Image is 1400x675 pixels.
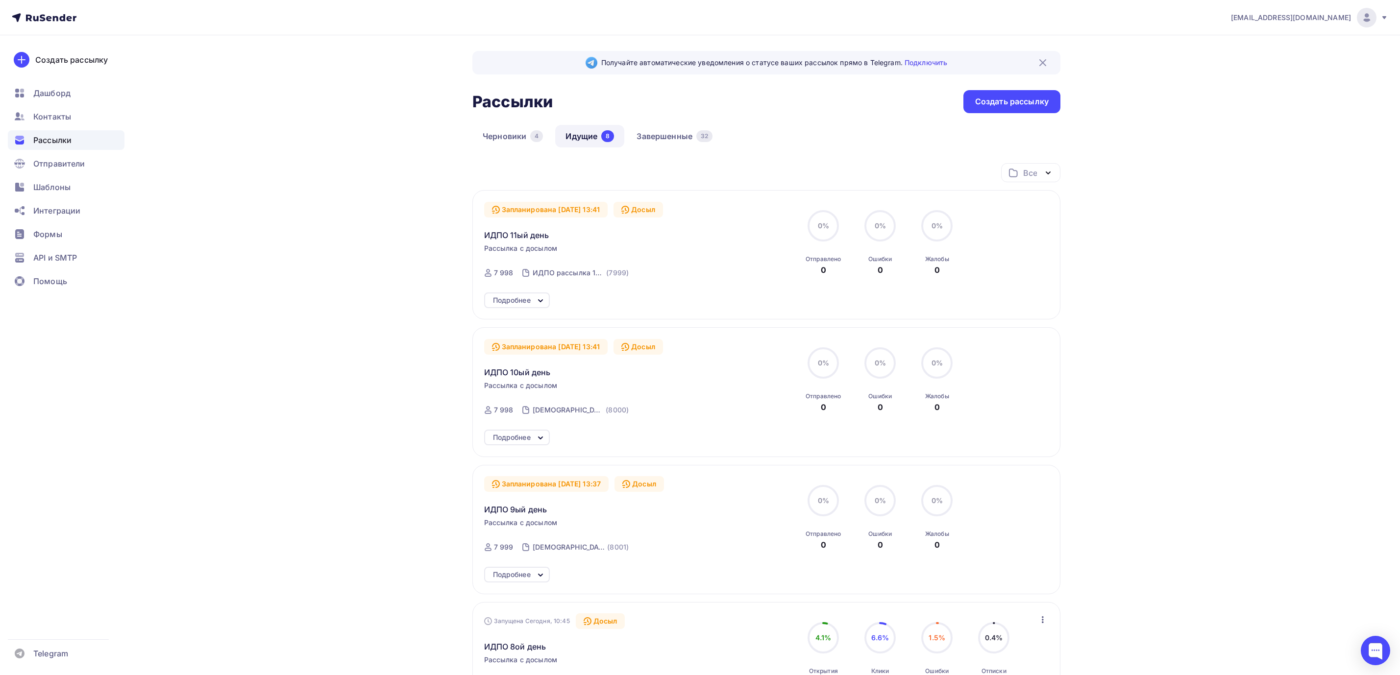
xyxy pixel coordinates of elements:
div: Досыл [614,202,663,217]
a: [EMAIL_ADDRESS][DOMAIN_NAME] [1231,8,1388,27]
div: ИДПО рассылка 11 день [533,268,604,278]
div: Запланирована [DATE] 13:41 [484,339,608,355]
div: 8 [601,130,614,142]
div: Запланирована [DATE] 13:37 [484,476,609,492]
span: 0% [818,221,829,230]
a: [DEMOGRAPHIC_DATA] рассылка 9ый день (8001) [532,539,630,555]
span: Telegram [33,648,68,659]
span: 0% [818,496,829,505]
a: Идущие8 [555,125,624,147]
span: Формы [33,228,62,240]
div: 0 [934,264,940,276]
span: Рассылка с досылом [484,518,558,528]
div: 0 [821,264,826,276]
span: Отправители [33,158,85,169]
span: Контакты [33,111,71,122]
div: Запущена Сегодня, 10:45 [484,617,570,625]
span: Шаблоны [33,181,71,193]
span: Интеграции [33,205,80,217]
div: 0 [934,401,940,413]
span: 0% [932,221,943,230]
div: [DEMOGRAPHIC_DATA] рассылка 9ый день [533,542,605,552]
a: Шаблоны [8,177,124,197]
span: Рассылки [33,134,72,146]
a: Отправители [8,154,124,173]
span: 6.6% [871,633,889,642]
span: [EMAIL_ADDRESS][DOMAIN_NAME] [1231,13,1351,23]
span: Рассылка с досылом [484,655,558,665]
span: API и SMTP [33,252,77,264]
div: Открытия [809,667,838,675]
span: ИДПО 8ой день [484,641,546,652]
span: Рассылка с досылом [484,381,558,390]
div: 0 [821,401,826,413]
div: Ошибки [925,667,949,675]
div: Создать рассылку [975,96,1049,107]
span: 0.4% [985,633,1003,642]
div: (8000) [606,405,629,415]
div: 7 998 [494,405,514,415]
div: 7 998 [494,268,514,278]
div: Ошибки [868,530,892,538]
span: 1.5% [929,633,945,642]
span: Рассылка с досылом [484,243,558,253]
a: ИДПО рассылка 11 день (7999) [532,265,630,281]
div: Подробнее [493,432,531,443]
span: Помощь [33,275,67,287]
div: Отписки [982,667,1007,675]
div: Жалобы [925,255,949,263]
span: 0% [875,496,886,505]
div: Запланирована [DATE] 13:41 [484,202,608,217]
div: 0 [878,401,883,413]
span: ИДПО 11ый день [484,229,549,241]
a: Дашборд [8,83,124,103]
div: Клики [871,667,889,675]
a: Формы [8,224,124,244]
div: (8001) [607,542,629,552]
div: Жалобы [925,392,949,400]
div: (7999) [606,268,629,278]
div: Отправлено [806,255,841,263]
h2: Рассылки [472,92,553,112]
div: Создать рассылку [35,54,108,66]
div: 7 999 [494,542,514,552]
div: Ошибки [868,255,892,263]
div: 0 [821,539,826,551]
div: Жалобы [925,530,949,538]
span: ИДПО 10ый день [484,366,551,378]
div: Подробнее [493,294,531,306]
span: 0% [932,496,943,505]
div: Досыл [576,613,625,629]
a: Подключить [905,58,947,67]
span: Дашборд [33,87,71,99]
div: 0 [878,264,883,276]
button: Все [1001,163,1060,182]
span: 4.1% [815,633,832,642]
div: Отправлено [806,392,841,400]
a: Контакты [8,107,124,126]
div: Отправлено [806,530,841,538]
div: 4 [530,130,543,142]
div: [DEMOGRAPHIC_DATA] рассылка 10ый день [533,405,604,415]
span: 0% [932,359,943,367]
span: Получайте автоматические уведомления о статусе ваших рассылок прямо в Telegram. [601,58,947,68]
span: 0% [875,221,886,230]
div: Ошибки [868,392,892,400]
span: ИДПО 9ый день [484,504,547,515]
a: Черновики4 [472,125,553,147]
a: [DEMOGRAPHIC_DATA] рассылка 10ый день (8000) [532,402,630,418]
div: Подробнее [493,569,531,580]
div: Досыл [614,476,664,492]
span: 0% [875,359,886,367]
div: 0 [934,539,940,551]
div: Все [1023,167,1037,179]
a: Рассылки [8,130,124,150]
img: Telegram [586,57,597,69]
div: Досыл [614,339,663,355]
div: 32 [696,130,712,142]
span: 0% [818,359,829,367]
div: 0 [878,539,883,551]
a: Завершенные32 [626,125,723,147]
